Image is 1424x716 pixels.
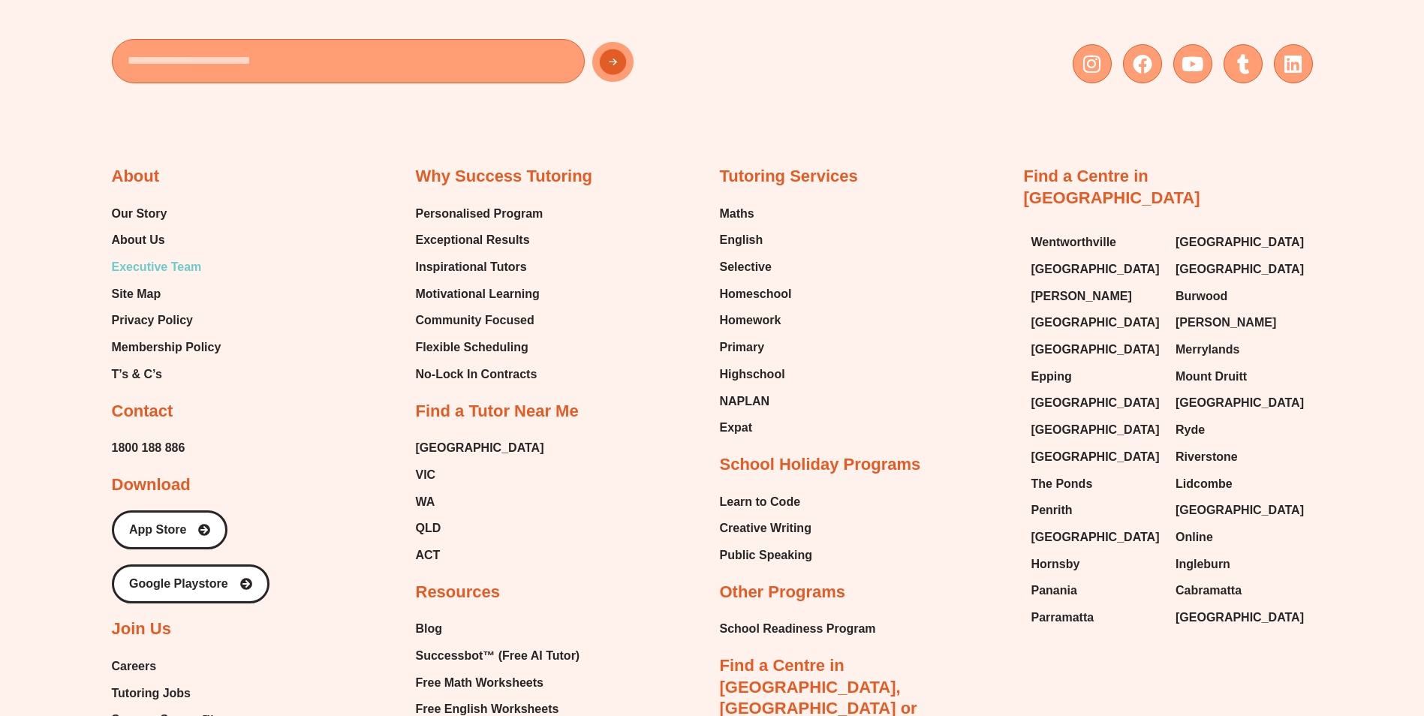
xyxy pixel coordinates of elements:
[416,203,543,225] a: Personalised Program
[1031,285,1132,308] span: [PERSON_NAME]
[720,256,772,278] span: Selective
[720,203,792,225] a: Maths
[112,682,241,705] a: Tutoring Jobs
[1031,258,1161,281] a: [GEOGRAPHIC_DATA]
[720,390,792,413] a: NAPLAN
[1031,606,1094,629] span: Parramatta
[1176,366,1305,388] a: Mount Druitt
[720,544,813,567] a: Public Speaking
[416,363,543,386] a: No-Lock In Contracts
[416,544,544,567] a: ACT
[720,582,846,603] h2: Other Programs
[112,39,705,91] form: New Form
[1031,258,1160,281] span: [GEOGRAPHIC_DATA]
[1031,311,1161,334] a: [GEOGRAPHIC_DATA]
[1176,446,1238,468] span: Riverstone
[1176,499,1304,522] span: [GEOGRAPHIC_DATA]
[720,203,754,225] span: Maths
[1176,311,1276,334] span: [PERSON_NAME]
[1024,167,1200,207] a: Find a Centre in [GEOGRAPHIC_DATA]
[1031,338,1161,361] a: [GEOGRAPHIC_DATA]
[720,491,813,513] a: Learn to Code
[416,437,544,459] a: [GEOGRAPHIC_DATA]
[416,672,543,694] span: Free Math Worksheets
[112,655,157,678] span: Careers
[1176,285,1227,308] span: Burwood
[129,578,228,590] span: Google Playstore
[1176,338,1239,361] span: Merrylands
[112,283,221,305] a: Site Map
[416,544,441,567] span: ACT
[416,645,595,667] a: Successbot™ (Free AI Tutor)
[720,517,813,540] a: Creative Writing
[112,203,221,225] a: Our Story
[112,682,191,705] span: Tutoring Jobs
[1176,231,1304,254] span: [GEOGRAPHIC_DATA]
[416,618,443,640] span: Blog
[416,363,537,386] span: No-Lock In Contracts
[1176,366,1247,388] span: Mount Druitt
[112,363,221,386] a: T’s & C’s
[416,517,441,540] span: QLD
[416,645,580,667] span: Successbot™ (Free AI Tutor)
[1176,526,1305,549] a: Online
[416,491,435,513] span: WA
[112,256,221,278] a: Executive Team
[1174,546,1424,716] iframe: Chat Widget
[1031,446,1161,468] a: [GEOGRAPHIC_DATA]
[1031,338,1160,361] span: [GEOGRAPHIC_DATA]
[1031,579,1161,602] a: Panania
[720,336,765,359] span: Primary
[1031,553,1161,576] a: Hornsby
[112,336,221,359] a: Membership Policy
[416,401,579,423] h2: Find a Tutor Near Me
[1031,392,1160,414] span: [GEOGRAPHIC_DATA]
[1031,419,1161,441] a: [GEOGRAPHIC_DATA]
[1176,311,1305,334] a: [PERSON_NAME]
[720,229,763,251] span: English
[720,309,792,332] a: Homework
[112,474,191,496] h2: Download
[112,229,165,251] span: About Us
[1031,526,1161,549] a: [GEOGRAPHIC_DATA]
[416,256,543,278] a: Inspirational Tutors
[720,229,792,251] a: English
[720,517,811,540] span: Creative Writing
[416,256,527,278] span: Inspirational Tutors
[112,256,202,278] span: Executive Team
[720,417,792,439] a: Expat
[129,524,186,536] span: App Store
[1031,446,1160,468] span: [GEOGRAPHIC_DATA]
[1176,473,1233,495] span: Lidcombe
[1176,392,1305,414] a: [GEOGRAPHIC_DATA]
[720,618,876,640] a: School Readiness Program
[720,256,792,278] a: Selective
[1031,366,1161,388] a: Epping
[1176,258,1304,281] span: [GEOGRAPHIC_DATA]
[720,166,858,188] h2: Tutoring Services
[416,618,595,640] a: Blog
[416,582,501,603] h2: Resources
[416,464,544,486] a: VIC
[112,229,221,251] a: About Us
[1176,473,1305,495] a: Lidcombe
[416,464,436,486] span: VIC
[416,166,593,188] h2: Why Success Tutoring
[1031,231,1161,254] a: Wentworthville
[1031,499,1073,522] span: Penrith
[112,203,167,225] span: Our Story
[112,437,185,459] a: 1800 188 886
[112,618,171,640] h2: Join Us
[1031,526,1160,549] span: [GEOGRAPHIC_DATA]
[1031,285,1161,308] a: [PERSON_NAME]
[1031,366,1072,388] span: Epping
[416,672,595,694] a: Free Math Worksheets
[720,454,921,476] h2: School Holiday Programs
[1031,419,1160,441] span: [GEOGRAPHIC_DATA]
[112,401,173,423] h2: Contact
[416,336,543,359] a: Flexible Scheduling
